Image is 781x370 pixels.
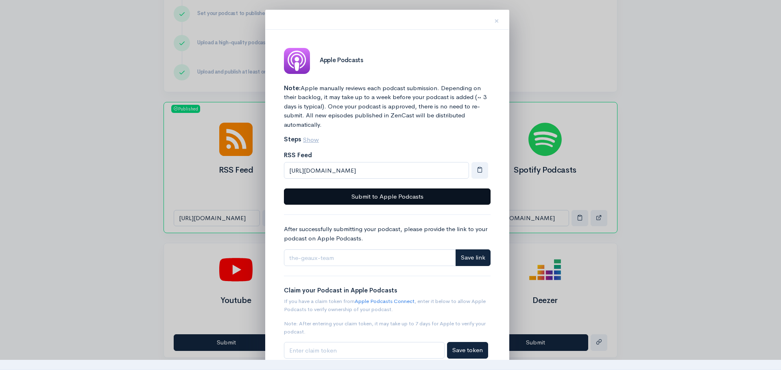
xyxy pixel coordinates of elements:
p: Apple manually reviews each podcast submission. Depending on their backlog, it may take up to a w... [284,84,491,130]
button: Save token [447,342,488,359]
p: If you have a claim token from , enter it below to allow Apple Podcasts to verify ownership of yo... [284,297,491,313]
strong: RSS Feed [284,151,312,159]
strong: Steps [284,135,301,143]
input: RSS Feed [284,162,469,179]
p: Note: After entering your claim token, it may take up to 7 days for Apple to verify your podcast. [284,320,491,335]
strong: Claim your Podcast in Apple Podcasts [284,286,397,294]
input: Claim Token [284,342,445,359]
span: × [494,15,499,27]
h4: Apple Podcasts [320,57,491,64]
strong: Note: [284,84,301,92]
button: Close [484,7,509,32]
p: After successfully submitting your podcast, please provide the link to your podcast on Apple Podc... [284,225,491,243]
a: Apple Podcasts Connect [355,298,414,305]
button: Save link [456,249,491,266]
button: Submit to Apple Podcasts [284,188,491,205]
button: Show [303,132,324,148]
button: Copy RSS Feed [471,162,488,179]
span: Save link [461,253,485,261]
u: Show [303,136,319,143]
span: Save token [452,346,483,354]
input: Link [284,249,456,266]
img: Apple Podcasts logo [284,48,310,74]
